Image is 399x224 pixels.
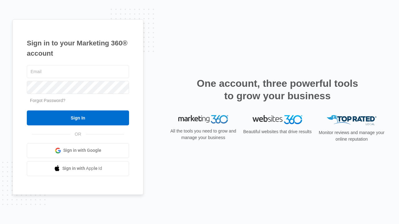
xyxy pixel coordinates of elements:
[27,65,129,78] input: Email
[30,98,65,103] a: Forgot Password?
[178,115,228,124] img: Marketing 360
[27,161,129,176] a: Sign in with Apple Id
[63,147,101,154] span: Sign in with Google
[327,115,377,125] img: Top Rated Local
[252,115,302,124] img: Websites 360
[317,129,387,142] p: Monitor reviews and manage your online reputation
[70,131,86,138] span: OR
[27,110,129,125] input: Sign In
[195,77,360,102] h2: One account, three powerful tools to grow your business
[27,38,129,58] h1: Sign in to your Marketing 360® account
[168,128,238,141] p: All the tools you need to grow and manage your business
[27,143,129,158] a: Sign in with Google
[243,128,312,135] p: Beautiful websites that drive results
[62,165,102,172] span: Sign in with Apple Id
